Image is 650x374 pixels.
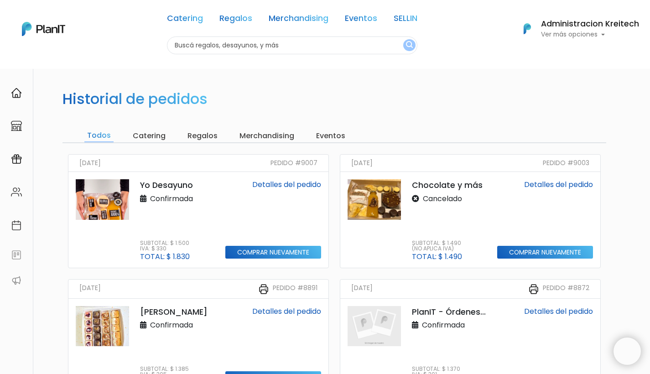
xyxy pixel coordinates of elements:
p: Confirmada [412,320,465,331]
img: calendar-87d922413cdce8b2cf7b7f5f62616a5cf9e4887200fb71536465627b3292af00.svg [11,220,22,231]
p: Subtotal: $ 1.500 [140,240,190,246]
input: Catering [130,130,168,142]
small: Pedido #8872 [543,283,589,295]
iframe: trengo-widget-status [477,334,614,370]
input: Buscá regalos, desayunos, y más [167,36,417,54]
a: Eventos [345,15,377,26]
a: SELLIN [394,15,417,26]
input: Comprar nuevamente [497,246,593,259]
iframe: trengo-widget-launcher [614,338,641,365]
input: Eventos [313,130,348,142]
small: [DATE] [79,158,101,168]
p: (No aplica IVA) [412,246,462,251]
img: feedback-78b5a0c8f98aac82b08bfc38622c3050aee476f2c9584af64705fc4e61158814.svg [11,249,22,260]
a: Catering [167,15,203,26]
small: [DATE] [351,158,373,168]
a: Detalles del pedido [252,179,321,190]
img: home-e721727adea9d79c4d83392d1f703f7f8bce08238fde08b1acbfd93340b81755.svg [11,88,22,99]
input: Comprar nuevamente [225,246,321,259]
img: thumb_PHOTO-2022-03-20-15-00-19.jpg [348,179,401,220]
small: [DATE] [79,283,101,295]
img: people-662611757002400ad9ed0e3c099ab2801c6687ba6c219adb57efc949bc21e19d.svg [11,187,22,197]
p: Confirmada [140,193,193,204]
img: printer-31133f7acbd7ec30ea1ab4a3b6864c9b5ed483bd8d1a339becc4798053a55bbc.svg [258,284,269,295]
img: printer-31133f7acbd7ec30ea1ab4a3b6864c9b5ed483bd8d1a339becc4798053a55bbc.svg [528,284,539,295]
small: Pedido #9007 [270,158,317,168]
p: Subtotal: $ 1.370 [412,366,460,372]
p: Subtotal: $ 1.490 [412,240,462,246]
button: PlanIt Logo Administracion Kreitech Ver más opciones [512,17,639,41]
p: PlanIT - Órdenes genéricas [412,306,486,318]
small: [DATE] [351,283,373,295]
p: Ver más opciones [541,31,639,38]
img: PlanIt Logo [22,22,65,36]
input: Todos [84,130,114,142]
p: Yo Desayuno [140,179,214,191]
h6: Administracion Kreitech [541,20,639,28]
p: Total: $ 1.830 [140,253,190,260]
a: Detalles del pedido [252,306,321,317]
img: PlanIt Logo [517,19,537,39]
a: Detalles del pedido [524,306,593,317]
input: Regalos [185,130,220,142]
img: partners-52edf745621dab592f3b2c58e3bca9d71375a7ef29c3b500c9f145b62cc070d4.svg [11,275,22,286]
img: thumb_2000___2000-Photoroom__54_.png [76,179,129,220]
p: IVA: $ 330 [140,246,190,251]
a: Merchandising [269,15,328,26]
a: Regalos [219,15,252,26]
small: Pedido #9003 [543,158,589,168]
p: [PERSON_NAME] [140,306,214,318]
a: Detalles del pedido [524,179,593,190]
p: Chocolate y más [412,179,486,191]
img: campaigns-02234683943229c281be62815700db0a1741e53638e28bf9629b52c665b00959.svg [11,154,22,165]
input: Merchandising [237,130,297,142]
img: marketplace-4ceaa7011d94191e9ded77b95e3339b90024bf715f7c57f8cf31f2d8c509eaba.svg [11,120,22,131]
p: Cancelado [412,193,462,204]
img: search_button-432b6d5273f82d61273b3651a40e1bd1b912527efae98b1b7a1b2c0702e16a8d.svg [406,41,413,50]
img: planit_placeholder-9427b205c7ae5e9bf800e9d23d5b17a34c4c1a44177066c4629bad40f2d9547d.png [348,306,401,346]
h2: Historial de pedidos [62,90,208,108]
small: Pedido #8891 [273,283,317,295]
p: Subtotal: $ 1.385 [140,366,190,372]
p: Confirmada [140,320,193,331]
p: Total: $ 1.490 [412,253,462,260]
img: thumb_WhatsApp_Image_2023-11-27_at_16.04.15.jpeg [76,306,129,346]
